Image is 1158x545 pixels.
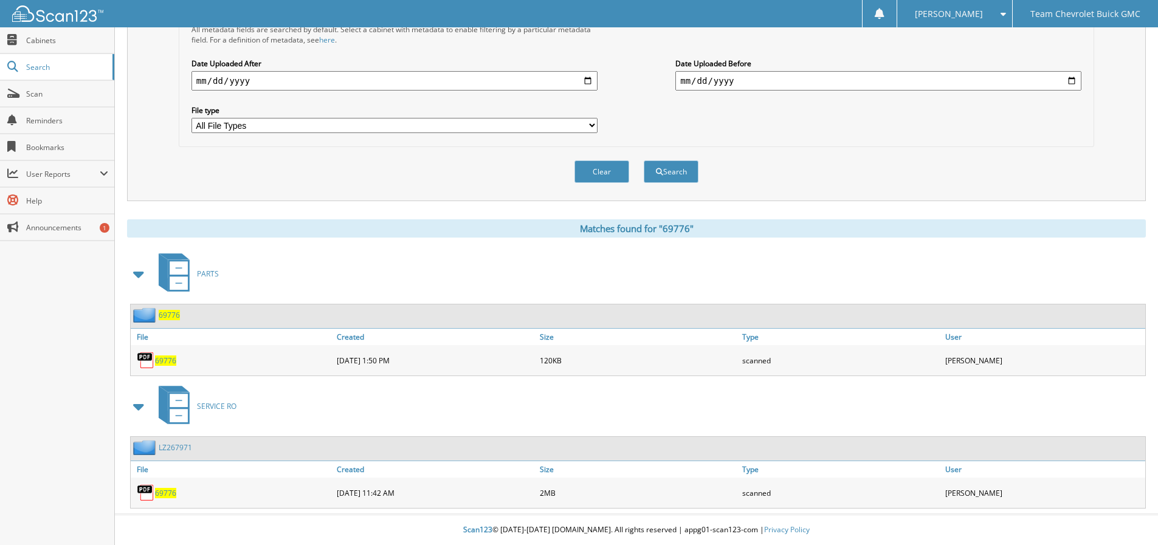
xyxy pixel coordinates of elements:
span: User Reports [26,169,100,179]
a: Size [537,461,740,478]
div: 120KB [537,348,740,372]
a: File [131,461,334,478]
a: SERVICE RO [151,382,236,430]
span: Help [26,196,108,206]
div: scanned [739,481,942,505]
iframe: Chat Widget [1097,487,1158,545]
div: © [DATE]-[DATE] [DOMAIN_NAME]. All rights reserved | appg01-scan123-com | [115,515,1158,545]
button: Clear [574,160,629,183]
img: folder2.png [133,440,159,455]
span: [PERSON_NAME] [915,10,983,18]
span: PARTS [197,269,219,279]
div: [DATE] 11:42 AM [334,481,537,505]
input: end [675,71,1081,91]
a: here [319,35,335,45]
a: Type [739,329,942,345]
a: Created [334,461,537,478]
span: Search [26,62,106,72]
label: Date Uploaded After [191,58,598,69]
a: Type [739,461,942,478]
div: All metadata fields are searched by default. Select a cabinet with metadata to enable filtering b... [191,24,598,45]
a: 69776 [155,355,176,366]
div: [PERSON_NAME] [942,481,1145,505]
span: Team Chevrolet Buick GMC [1030,10,1140,18]
a: 69776 [155,488,176,498]
span: Bookmarks [26,142,108,153]
label: Date Uploaded Before [675,58,1081,69]
span: SERVICE RO [197,401,236,411]
span: Scan [26,89,108,99]
div: [DATE] 1:50 PM [334,348,537,372]
div: 2MB [537,481,740,505]
div: 1 [100,223,109,233]
span: Scan123 [463,524,492,535]
a: File [131,329,334,345]
div: [PERSON_NAME] [942,348,1145,372]
div: scanned [739,348,942,372]
a: Size [537,329,740,345]
a: 69776 [159,310,180,320]
span: Reminders [26,115,108,126]
label: File type [191,105,598,115]
div: Matches found for "69776" [127,219,1146,238]
a: User [942,329,1145,345]
img: PDF.png [137,351,155,369]
img: scan123-logo-white.svg [12,5,103,22]
a: Privacy Policy [764,524,810,535]
img: folder2.png [133,307,159,323]
a: Created [334,329,537,345]
span: Cabinets [26,35,108,46]
a: User [942,461,1145,478]
button: Search [644,160,698,183]
a: PARTS [151,250,219,298]
input: start [191,71,598,91]
span: Announcements [26,222,108,233]
img: PDF.png [137,484,155,502]
a: LZ267971 [159,442,192,453]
